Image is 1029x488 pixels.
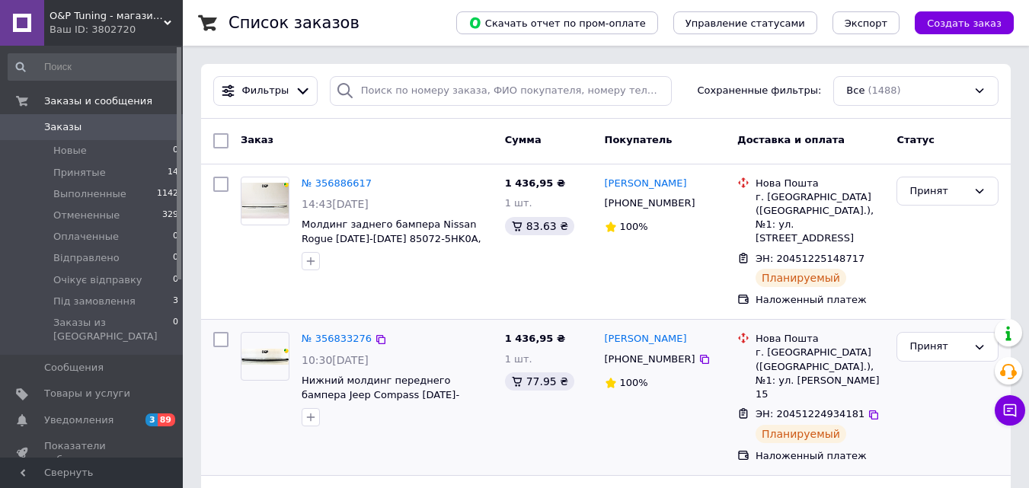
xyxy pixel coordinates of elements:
span: 329 [162,209,178,222]
span: 10:30[DATE] [302,354,369,366]
h1: Список заказов [228,14,360,32]
div: 77.95 ₴ [505,372,574,391]
span: ЭН: 20451224934181 [756,408,864,419]
span: Все [846,84,864,98]
span: Экспорт [845,18,887,29]
span: Новые [53,144,87,158]
span: 14:43[DATE] [302,198,369,210]
div: Нова Пошта [756,332,884,346]
a: [PERSON_NAME] [605,177,687,191]
span: 0 [173,316,178,343]
span: Выполненные [53,187,126,201]
span: Заказы и сообщения [44,94,152,108]
span: 0 [173,251,178,265]
span: 0 [173,230,178,244]
img: Фото товару [241,183,289,218]
span: Доставка и оплата [737,134,845,145]
span: Заказы из [GEOGRAPHIC_DATA] [53,316,173,343]
a: № 356886617 [302,177,372,189]
span: ЭН: 20451225148717 [756,253,864,264]
span: Показатели работы компании [44,439,141,467]
span: O&P Tuning - магазин запчастей и тюнинга [50,9,164,23]
div: Наложенный платеж [756,293,884,307]
a: Молдинг заднего бампера Nissan Rogue [DATE]-[DATE] 85072-5HK0A, 850726FL0A от OP Tuning [302,218,481,258]
span: 89 [158,413,175,426]
a: № 356833276 [302,333,372,344]
img: Фото товару [241,349,289,365]
span: Принятые [53,166,106,180]
span: Товары и услуги [44,387,130,400]
span: Відправлено [53,251,120,265]
span: Уведомления [44,413,113,427]
a: [PERSON_NAME] [605,332,687,346]
div: Принят [909,183,967,199]
span: 1142 [157,187,178,201]
span: 1 436,95 ₴ [505,177,565,189]
button: Экспорт [832,11,900,34]
span: [PHONE_NUMBER] [605,197,695,209]
span: Сохраненные фильтры: [698,84,822,98]
div: Планируемый [756,425,846,443]
a: Фото товару [241,177,289,225]
input: Поиск по номеру заказа, ФИО покупателя, номеру телефона, Email, номеру накладной [330,76,672,106]
div: Принят [909,339,967,355]
span: Очікує відправку [53,273,142,287]
span: Статус [896,134,935,145]
span: Скачать отчет по пром-оплате [468,16,646,30]
span: 0 [173,144,178,158]
span: Отмененные [53,209,120,222]
span: Заказы [44,120,81,134]
a: Фото товару [241,332,289,381]
div: Ваш ID: 3802720 [50,23,183,37]
span: Создать заказ [927,18,1002,29]
span: Під замовлення [53,295,136,308]
span: [PHONE_NUMBER] [605,353,695,365]
button: Управление статусами [673,11,817,34]
span: Сумма [505,134,542,145]
span: Сообщения [44,361,104,375]
a: Нижний молдинг переднего бампера Jeep Compass [DATE]-[DATE] 6VH27XS9AA от OP Tuning [302,375,472,414]
div: 83.63 ₴ [505,217,574,235]
button: Создать заказ [915,11,1014,34]
span: 100% [620,221,648,232]
button: Скачать отчет по пром-оплате [456,11,658,34]
span: 100% [620,377,648,388]
span: Покупатель [605,134,673,145]
span: Фильтры [242,84,289,98]
div: Наложенный платеж [756,449,884,463]
span: (1488) [868,85,900,96]
div: Планируемый [756,269,846,287]
span: Оплаченные [53,230,119,244]
span: Управление статусами [685,18,805,29]
span: 1 шт. [505,197,532,209]
div: г. [GEOGRAPHIC_DATA] ([GEOGRAPHIC_DATA].), №1: ул. [STREET_ADDRESS] [756,190,884,246]
button: Чат с покупателем [995,395,1025,426]
div: Нова Пошта [756,177,884,190]
input: Поиск [8,53,180,81]
div: г. [GEOGRAPHIC_DATA] ([GEOGRAPHIC_DATA].), №1: ул. [PERSON_NAME] 15 [756,346,884,401]
span: 3 [173,295,178,308]
span: 14 [168,166,178,180]
span: Заказ [241,134,273,145]
span: 1 шт. [505,353,532,365]
a: Создать заказ [900,17,1014,28]
span: 1 436,95 ₴ [505,333,565,344]
span: 3 [145,413,158,426]
span: 0 [173,273,178,287]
